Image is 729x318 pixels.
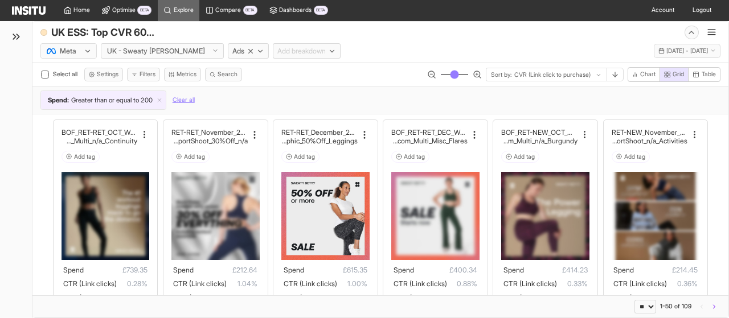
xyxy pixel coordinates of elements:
h2: g_Multi_Gifting_SupportShoot_n/a_Activities [612,137,688,145]
button: Metrics [164,68,201,82]
span: 200 [141,96,153,105]
span: CTR (Link clicks) [503,279,557,288]
span: Add tag [624,153,645,161]
button: Add tag [62,151,100,163]
div: Unsaved changes [40,29,47,36]
span: 54.95% [233,292,257,304]
span: Add tag [514,153,535,161]
button: Clear all [173,90,195,110]
span: 28.65% [564,292,588,304]
span: BETA [137,6,151,15]
span: CVR (Link click to purchase) [173,294,262,302]
div: BOF_RET-RET_OCT_WK42_Static_n/a_BAU_Leggings_Powers_Ecom_Multi_n/a_Continuity [62,128,138,145]
span: Chart [640,71,656,79]
span: Spend [503,266,524,274]
button: [DATE] - [DATE] [654,44,720,58]
span: [DATE] - [DATE] [666,47,708,55]
span: BETA [243,6,257,15]
div: RET-RET_December_2024_WK50_Static_n/a_ESS_Multi_Launch_Graphic_50%Off_Leggings [281,128,358,145]
span: Greater than or equal to [71,96,139,105]
span: CTR (Link clicks) [284,279,337,288]
span: Settings [97,71,118,79]
button: Add tag [171,151,210,163]
span: £400.34 [414,264,478,276]
span: £414.23 [524,264,588,276]
button: Grid [660,67,689,82]
span: 1.00% [337,278,368,290]
div: BOF_RET-NEW_OCT_WK44_Static_n/a_BAU_Multi_Power_Ecom_Multi_n/a_Burgundy [501,128,578,145]
span: Add tag [404,153,425,161]
div: BOF_RET-RET_DEC_WK50_Static_n/a_ESS_Leggings_Multi_Ecom_Multi_Misc_Flares [391,128,468,145]
span: Grid [673,71,684,79]
span: Add tag [74,153,95,161]
span: Ads [232,46,244,56]
span: CTR (Link clicks) [613,279,667,288]
span: 0.36% [667,278,698,290]
button: Chart [628,67,660,82]
span: £615.35 [304,264,368,276]
div: 1-50 of 109 [660,303,691,311]
span: £214.45 [634,264,698,276]
h2: ridayEA_Multi_Train_SupportShoot_30%Off_n/a [171,137,248,145]
img: Logo [12,6,46,15]
span: Sort by: [491,71,511,79]
span: Spend : [48,96,69,105]
span: Optimise [112,6,136,14]
span: CTR (Link clicks) [63,279,117,288]
span: CTR (Link clicks) [394,279,447,288]
button: Add tag [612,151,650,163]
h2: RET-RET_November_2024_WK47_Static_n/a_BlackF [171,128,248,137]
h2: gings_Powers_Ecom_Multi_n/a_Continuity [62,137,138,145]
button: Add tag [391,151,429,163]
button: Ads [228,43,269,59]
span: 38.75% [344,292,367,304]
button: Add tag [501,151,539,163]
span: 1.04% [227,278,257,290]
h2: eggings_Multi_Ecom_Multi_Misc_Flares [391,137,468,145]
span: 30.28% [453,292,477,304]
span: CTR (Link clicks) [173,279,227,288]
span: BETA [314,6,328,15]
span: CVR (Link click to purchase) [503,294,592,302]
span: Select all [53,71,80,78]
span: 0.88% [447,278,478,290]
span: CVR (Link click to purchase) [613,294,702,302]
span: Dashboards [279,6,312,14]
span: Spend [284,266,304,274]
span: 87.73% [126,292,148,304]
button: Settings [84,68,123,82]
button: Filters [127,68,160,82]
h2: BOF_RET-RET_OCT_WK42_Static_n/a_BAU_Leg [62,128,138,137]
h2: BOF_RET-NEW_OCT_WK44_Static_n/a_BAU_ [501,128,578,137]
span: Add tag [184,153,205,161]
span: Table [702,71,716,79]
h2: Multi_Power_Ecom_Multi_n/a_Burgundy [501,137,578,145]
button: Table [688,67,720,82]
h2: RET-RET_December_2024_WK50_Static_n/a_E [281,128,358,137]
span: Compare [215,6,241,14]
button: Add breakdown [273,43,341,59]
span: Search [218,71,237,79]
span: 0.28% [117,278,148,290]
h2: BOF_RET-RET_DEC_WK50_Static_n/a_ESS_L [391,128,468,137]
span: Spend [173,266,194,274]
span: CVR (Link click to purchase) [63,294,152,302]
span: CVR (Link click to purchase) [394,294,482,302]
span: £212.64 [194,264,257,276]
span: Home [73,6,90,14]
span: 0.33% [557,278,588,290]
span: Add tag [294,153,315,161]
button: Add tag [281,151,320,163]
div: Spend:Greater than or equal to200 [41,91,166,109]
span: Explore [174,6,194,14]
div: RET-NEW_November_2024_WK45_Static_n/a_Gifting_Multi_Gifting_SupportShoot_n/a_Activities [612,128,688,145]
div: UK ESS: Top CVR 60% offer ads - PRO-NEW [51,26,155,40]
div: RET-RET_November_2024_WK47_Static_n/a_BlackFridayEA_Multi_Train_SupportShoot_30%Off_n/a [171,128,248,145]
span: 27.71% [677,292,698,304]
span: Spend [63,266,84,274]
span: CVR (Link click to purchase) [284,294,372,302]
button: Search [205,68,242,82]
span: Spend [394,266,414,274]
h2: SS_Multi_Launch_Graphic_50%Off_Leggings [281,137,358,145]
span: Spend [613,266,634,274]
